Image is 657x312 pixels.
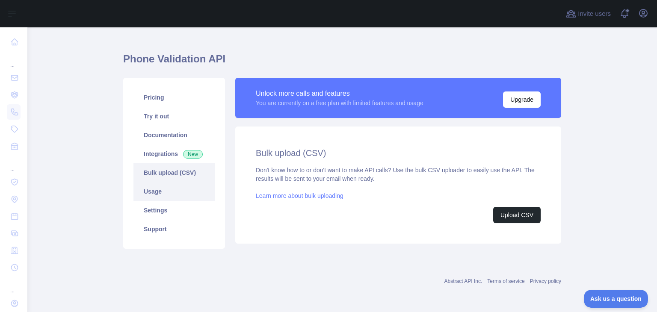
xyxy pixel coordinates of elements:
h2: Bulk upload (CSV) [256,147,541,159]
a: Documentation [133,126,215,144]
iframe: Toggle Customer Support [584,290,648,308]
a: Terms of service [487,278,524,284]
button: Upload CSV [493,207,541,223]
a: Integrations New [133,144,215,163]
div: You are currently on a free plan with limited features and usage [256,99,423,107]
a: Abstract API Inc. [444,278,482,284]
button: Upgrade [503,91,541,108]
div: ... [7,277,21,294]
a: Bulk upload (CSV) [133,163,215,182]
span: Invite users [578,9,611,19]
span: New [183,150,203,159]
a: Usage [133,182,215,201]
h1: Phone Validation API [123,52,561,73]
a: Support [133,220,215,238]
button: Invite users [564,7,613,21]
a: Pricing [133,88,215,107]
div: Unlock more calls and features [256,88,423,99]
div: ... [7,156,21,173]
a: Try it out [133,107,215,126]
a: Learn more about bulk uploading [256,192,343,199]
a: Privacy policy [530,278,561,284]
a: Settings [133,201,215,220]
div: ... [7,51,21,68]
div: Don't know how to or don't want to make API calls? Use the bulk CSV uploader to easily use the AP... [256,166,541,223]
